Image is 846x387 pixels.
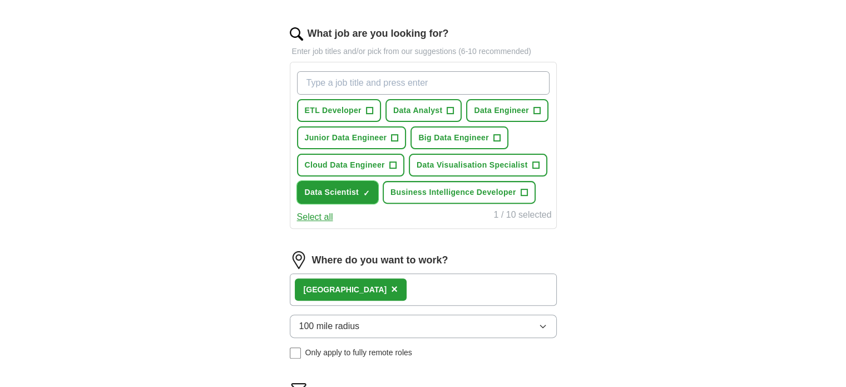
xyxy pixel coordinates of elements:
[305,132,387,144] span: Junior Data Engineer
[290,27,303,41] img: search.png
[417,159,528,171] span: Data Visualisation Specialist
[493,208,551,224] div: 1 / 10 selected
[393,105,443,116] span: Data Analyst
[305,187,359,198] span: Data Scientist
[385,99,462,122] button: Data Analyst
[312,253,448,268] label: Where do you want to work?
[290,347,301,359] input: Only apply to fully remote roles
[290,46,557,57] p: Enter job titles and/or pick from our suggestions (6-10 recommended)
[297,99,381,122] button: ETL Developer
[390,187,516,198] span: Business Intelligence Developer
[383,181,536,204] button: Business Intelligence Developer
[418,132,489,144] span: Big Data Engineer
[290,251,308,269] img: location.png
[308,26,449,41] label: What job are you looking for?
[466,99,548,122] button: Data Engineer
[299,320,360,333] span: 100 mile radius
[391,283,398,295] span: ×
[297,154,404,177] button: Cloud Data Engineer
[297,210,333,224] button: Select all
[297,181,379,204] button: Data Scientist✓
[290,315,557,338] button: 100 mile radius
[474,105,529,116] span: Data Engineer
[410,126,508,149] button: Big Data Engineer
[391,281,398,298] button: ×
[305,105,362,116] span: ETL Developer
[305,159,385,171] span: Cloud Data Engineer
[305,347,412,359] span: Only apply to fully remote roles
[297,126,407,149] button: Junior Data Engineer
[304,284,387,296] div: [GEOGRAPHIC_DATA]
[409,154,547,177] button: Data Visualisation Specialist
[363,189,370,198] span: ✓
[297,71,550,95] input: Type a job title and press enter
